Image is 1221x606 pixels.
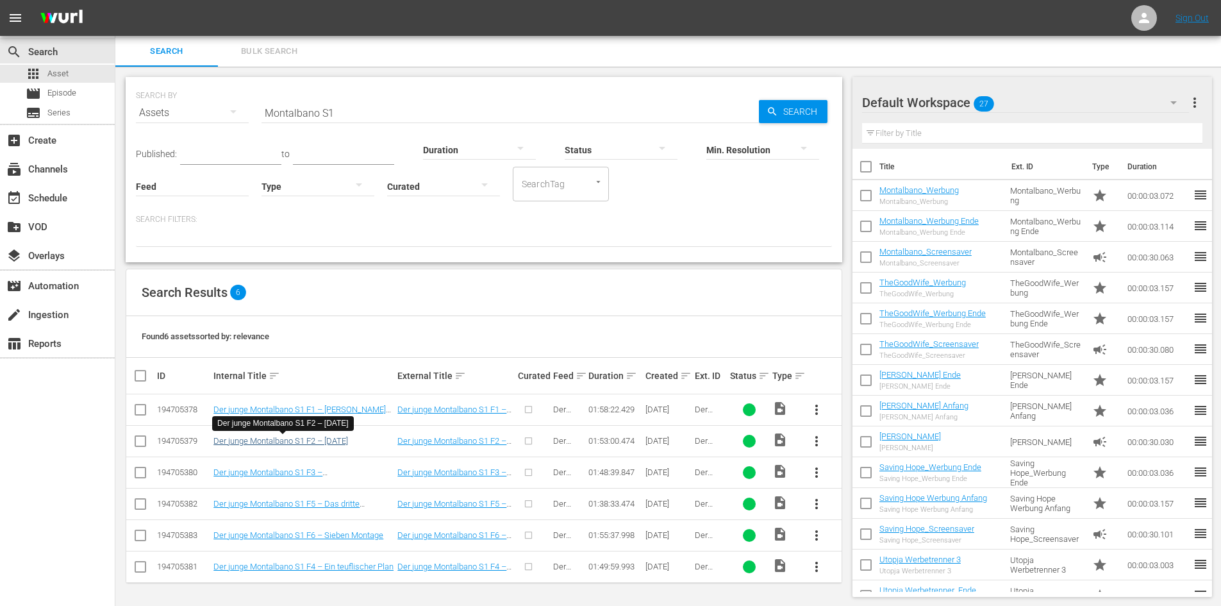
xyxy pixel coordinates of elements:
[1193,557,1208,572] span: reorder
[879,536,974,544] div: Saving Hope_Screensaver
[1005,334,1087,365] td: TheGoodWife_Screensaver
[136,214,832,225] p: Search Filters:
[1122,242,1193,273] td: 00:00:30.063
[518,371,549,381] div: Curated
[1193,280,1208,295] span: reorder
[879,149,1004,185] th: Title
[695,436,724,494] span: Der junge Montalbano S1 F2 – [DATE]
[695,371,726,381] div: Ext. ID
[879,475,981,483] div: Saving Hope_Werbung Ende
[1120,149,1197,185] th: Duration
[1092,219,1108,234] span: Promo
[123,44,210,59] span: Search
[157,371,210,381] div: ID
[801,551,832,582] button: more_vert
[157,562,210,571] div: 194705381
[6,307,22,323] span: Ingestion
[1005,457,1087,488] td: Saving Hope_Werbung Ende
[157,499,210,509] div: 194705382
[801,489,832,519] button: more_vert
[1122,180,1193,211] td: 00:00:03.072
[26,86,41,101] span: Episode
[645,562,691,571] div: [DATE]
[213,436,348,446] a: Der junge Montalbano S1 F2 – [DATE]
[879,462,981,472] a: Saving Hope_Werbung Ende
[213,368,394,383] div: Internal Title
[1092,249,1108,265] span: Ad
[730,368,768,383] div: Status
[879,585,976,595] a: Utopja Werbetrenner_Ende
[879,321,986,329] div: TheGoodWife_Werbung Ende
[269,370,280,382] span: sort
[553,530,583,569] span: Der junge Montalbano
[809,528,824,543] span: more_vert
[879,493,987,503] a: Saving Hope Werbung Anfang
[879,308,986,318] a: TheGoodWife_Werbung Ende
[1092,280,1108,296] span: Promo
[230,285,246,300] span: 6
[772,495,788,510] span: Video
[1122,457,1193,488] td: 00:00:03.036
[1122,426,1193,457] td: 00:00:30.030
[879,444,941,452] div: [PERSON_NAME]
[1193,587,1208,603] span: reorder
[772,401,788,416] span: Video
[879,259,972,267] div: Montalbano_Screensaver
[801,394,832,425] button: more_vert
[576,370,587,382] span: sort
[1092,342,1108,357] span: Ad
[26,105,41,121] span: Series
[772,558,788,573] span: Video
[794,370,806,382] span: sort
[47,67,69,80] span: Asset
[47,106,71,119] span: Series
[213,530,383,540] a: Der junge Montalbano S1 F6 – Sieben Montage
[553,562,583,600] span: Der junge Montalbano
[1193,249,1208,264] span: reorder
[645,499,691,509] div: [DATE]
[1193,433,1208,449] span: reorder
[1005,273,1087,303] td: TheGoodWife_Werbung
[879,247,972,257] a: Montalbano_Screensaver
[879,185,959,195] a: Montalbano_Werbung
[695,467,724,544] span: Der junge Montalbano S1 F3 – [GEOGRAPHIC_DATA]
[879,216,979,226] a: Montalbano_Werbung Ende
[1005,550,1087,580] td: Utopja Werbetrenner 3
[758,370,770,382] span: sort
[1187,95,1202,110] span: more_vert
[1005,426,1087,457] td: [PERSON_NAME]
[592,176,604,188] button: Open
[1092,403,1108,419] span: Promo
[6,248,22,264] span: Overlays
[157,530,210,540] div: 194705383
[553,436,583,475] span: Der junge Montalbano
[1193,495,1208,510] span: reorder
[397,467,511,487] a: Der junge Montalbano S1 F3 – [GEOGRAPHIC_DATA]
[879,290,966,298] div: TheGoodWife_Werbung
[879,228,979,237] div: Montalbano_Werbung Ende
[879,339,979,349] a: TheGoodWife_Screensaver
[1005,303,1087,334] td: TheGoodWife_Werbung Ende
[809,559,824,575] span: more_vert
[879,567,961,575] div: Utopja Werbetrenner 3
[136,149,177,159] span: Published:
[1004,149,1085,185] th: Ext. ID
[645,368,691,383] div: Created
[1092,311,1108,326] span: Promo
[397,405,511,424] a: Der junge Montalbano S1 F1 – [PERSON_NAME] erster Fall
[1092,588,1108,603] span: Promo
[974,90,994,117] span: 27
[809,465,824,480] span: more_vert
[695,405,724,491] span: Der junge Montalbano S1 F1 – [PERSON_NAME] erster Fall
[809,433,824,449] span: more_vert
[213,405,391,424] a: Der junge Montalbano S1 F1 – [PERSON_NAME] erster Fall
[553,405,583,443] span: Der junge Montalbano
[1122,211,1193,242] td: 00:00:03.114
[1092,526,1108,542] span: Ad
[1122,273,1193,303] td: 00:00:03.157
[1193,372,1208,387] span: reorder
[588,499,641,509] div: 01:38:33.474
[26,66,41,81] span: Asset
[879,370,961,380] a: [PERSON_NAME] Ende
[1005,180,1087,211] td: Montalbano_Werbung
